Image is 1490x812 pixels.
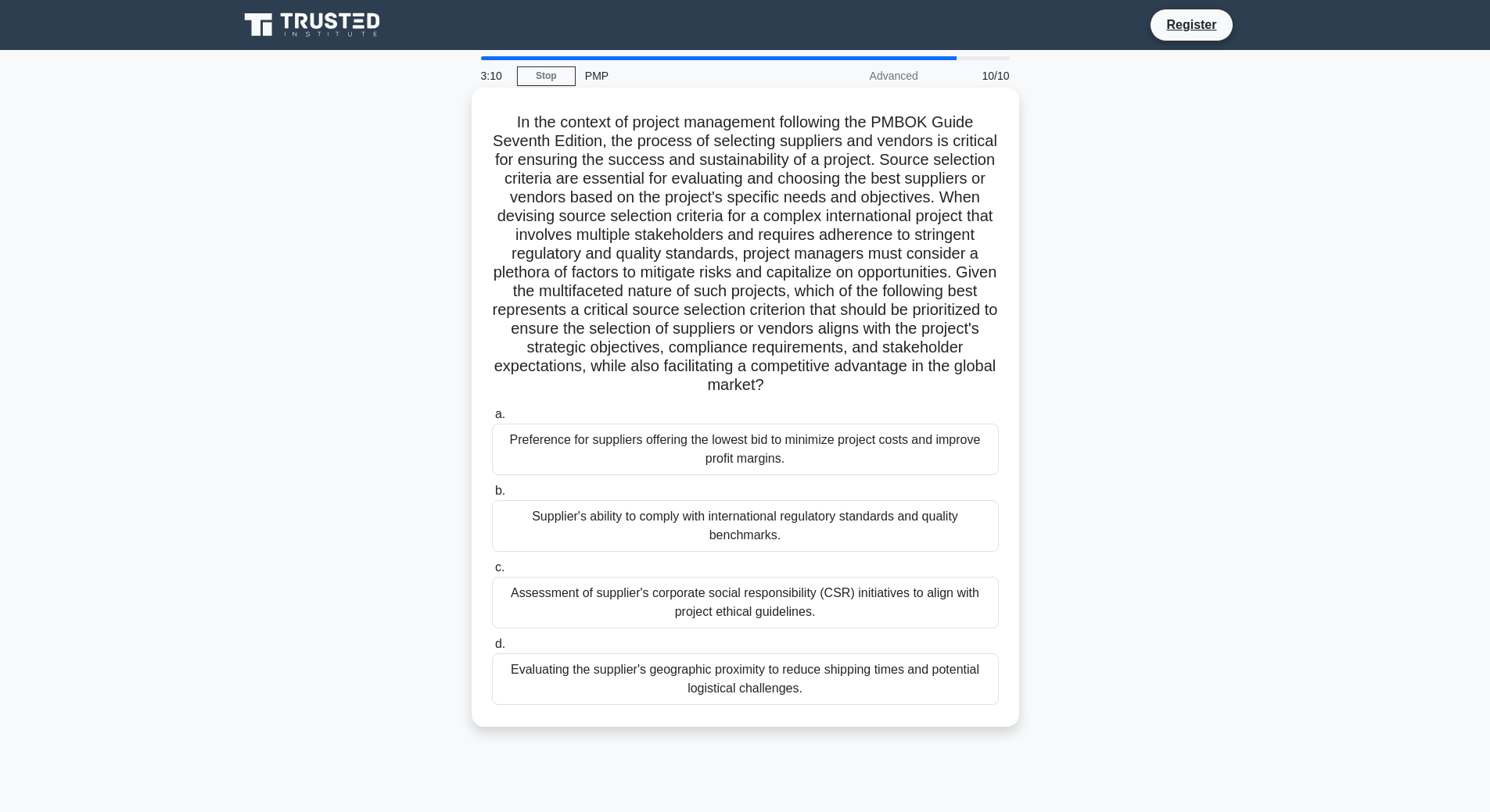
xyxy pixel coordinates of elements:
h5: In the context of project management following the PMBOK Guide Seventh Edition, the process of se... [490,113,1000,395]
a: Register [1157,15,1226,34]
div: PMP [576,60,791,91]
span: c. [495,560,504,574]
div: Advanced [791,60,928,91]
div: 10/10 [928,60,1019,91]
div: Assessment of supplier's corporate social responsibility (CSR) initiatives to align with project ... [492,577,999,628]
div: Evaluating the supplier's geographic proximity to reduce shipping times and potential logistical ... [492,653,999,705]
span: d. [495,637,505,650]
span: b. [495,484,505,497]
a: Stop [517,66,576,86]
div: Preference for suppliers offering the lowest bid to minimize project costs and improve profit mar... [492,424,999,475]
span: a. [495,407,505,420]
div: Supplier's ability to comply with international regulatory standards and quality benchmarks. [492,500,999,552]
div: 3:10 [472,60,517,91]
